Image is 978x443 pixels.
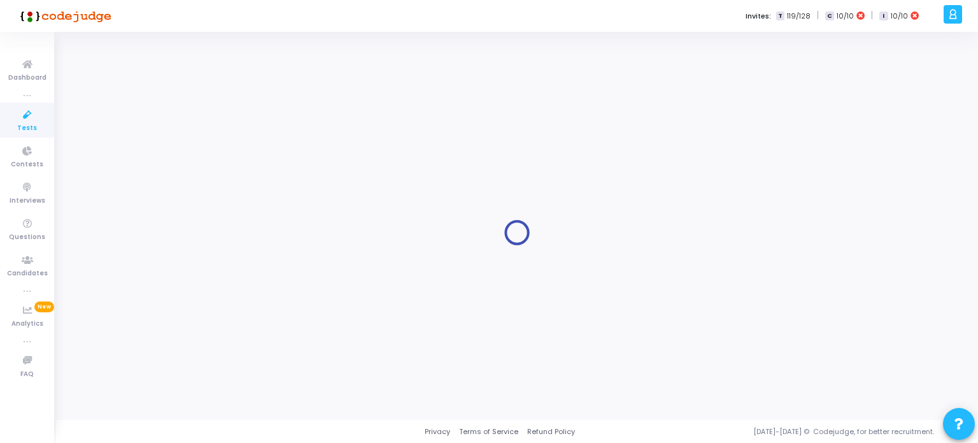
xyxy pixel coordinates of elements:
img: logo [16,3,111,29]
span: | [871,9,873,22]
span: I [879,11,888,21]
a: Terms of Service [459,426,518,437]
span: 10/10 [837,11,854,22]
span: Tests [17,123,37,134]
span: Dashboard [8,73,46,84]
span: | [817,9,819,22]
span: Questions [9,232,45,243]
div: [DATE]-[DATE] © Codejudge, for better recruitment. [575,426,962,437]
span: Analytics [11,319,43,330]
a: Privacy [425,426,450,437]
span: 119/128 [787,11,811,22]
span: C [825,11,833,21]
label: Invites: [746,11,771,22]
span: T [776,11,784,21]
a: Refund Policy [527,426,575,437]
span: FAQ [20,369,34,380]
span: Candidates [7,268,48,279]
span: 10/10 [891,11,908,22]
span: New [34,301,54,312]
span: Interviews [10,196,45,207]
span: Contests [11,159,43,170]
